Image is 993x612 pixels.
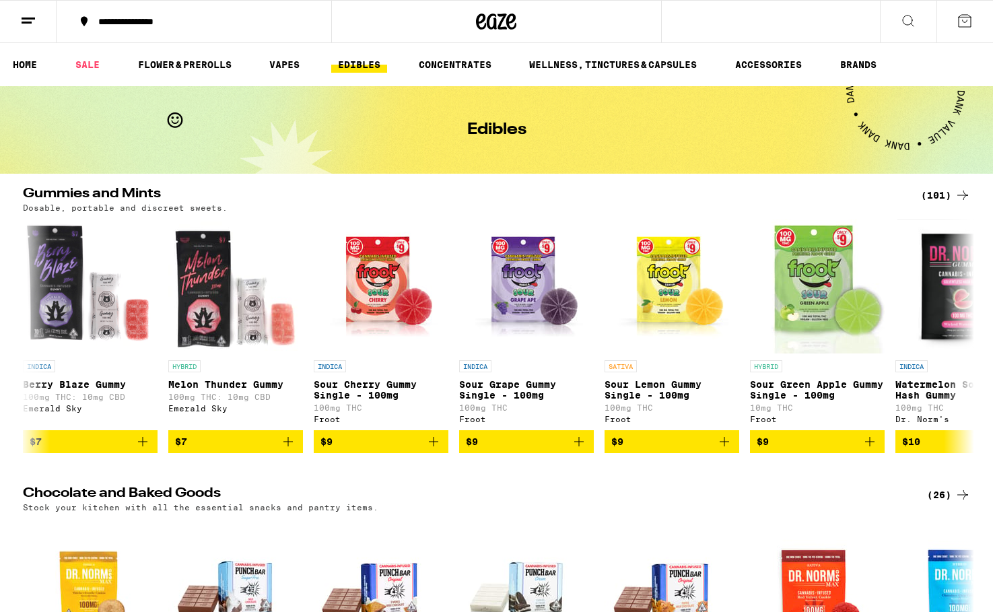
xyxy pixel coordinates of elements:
[314,403,448,412] p: 100mg THC
[412,57,498,73] a: CONCENTRATES
[168,404,303,413] div: Emerald Sky
[6,57,44,73] a: HOME
[750,219,885,430] a: Open page for Sour Green Apple Gummy Single - 100mg from Froot
[459,379,594,401] p: Sour Grape Gummy Single - 100mg
[605,360,637,372] p: SATIVA
[168,430,303,453] button: Add to bag
[23,503,378,512] p: Stock your kitchen with all the essential snacks and pantry items.
[314,219,448,430] a: Open page for Sour Cherry Gummy Single - 100mg from Froot
[466,436,478,447] span: $9
[750,379,885,401] p: Sour Green Apple Gummy Single - 100mg
[314,219,448,353] img: Froot - Sour Cherry Gummy Single - 100mg
[459,219,594,353] img: Froot - Sour Grape Gummy Single - 100mg
[459,219,594,430] a: Open page for Sour Grape Gummy Single - 100mg from Froot
[921,187,971,203] a: (101)
[131,57,238,73] a: FLOWER & PREROLLS
[23,203,228,212] p: Dosable, portable and discreet sweets.
[750,430,885,453] button: Add to bag
[23,393,158,401] p: 100mg THC: 10mg CBD
[611,436,623,447] span: $9
[23,404,158,413] div: Emerald Sky
[331,57,387,73] a: EDIBLES
[895,360,928,372] p: INDICA
[750,219,885,353] img: Froot - Sour Green Apple Gummy Single - 100mg
[605,379,739,401] p: Sour Lemon Gummy Single - 100mg
[23,430,158,453] button: Add to bag
[23,187,905,203] h2: Gummies and Mints
[320,436,333,447] span: $9
[728,57,809,73] a: ACCESSORIES
[23,379,158,390] p: Berry Blaze Gummy
[757,436,769,447] span: $9
[168,379,303,390] p: Melon Thunder Gummy
[69,57,106,73] a: SALE
[314,379,448,401] p: Sour Cherry Gummy Single - 100mg
[605,219,739,353] img: Froot - Sour Lemon Gummy Single - 100mg
[23,487,905,503] h2: Chocolate and Baked Goods
[314,360,346,372] p: INDICA
[467,122,526,138] h1: Edibles
[459,360,491,372] p: INDICA
[168,360,201,372] p: HYBRID
[750,415,885,423] div: Froot
[23,219,158,353] img: Emerald Sky - Berry Blaze Gummy
[605,415,739,423] div: Froot
[605,403,739,412] p: 100mg THC
[605,430,739,453] button: Add to bag
[902,436,920,447] span: $10
[605,219,739,430] a: Open page for Sour Lemon Gummy Single - 100mg from Froot
[175,436,187,447] span: $7
[522,57,704,73] a: WELLNESS, TINCTURES & CAPSULES
[168,393,303,401] p: 100mg THC: 10mg CBD
[263,57,306,73] a: VAPES
[23,360,55,372] p: INDICA
[459,430,594,453] button: Add to bag
[833,57,883,73] a: BRANDS
[30,436,42,447] span: $7
[314,430,448,453] button: Add to bag
[750,360,782,372] p: HYBRID
[459,415,594,423] div: Froot
[23,219,158,430] a: Open page for Berry Blaze Gummy from Emerald Sky
[459,403,594,412] p: 100mg THC
[314,415,448,423] div: Froot
[168,219,303,430] a: Open page for Melon Thunder Gummy from Emerald Sky
[168,219,303,353] img: Emerald Sky - Melon Thunder Gummy
[750,403,885,412] p: 10mg THC
[927,487,971,503] a: (26)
